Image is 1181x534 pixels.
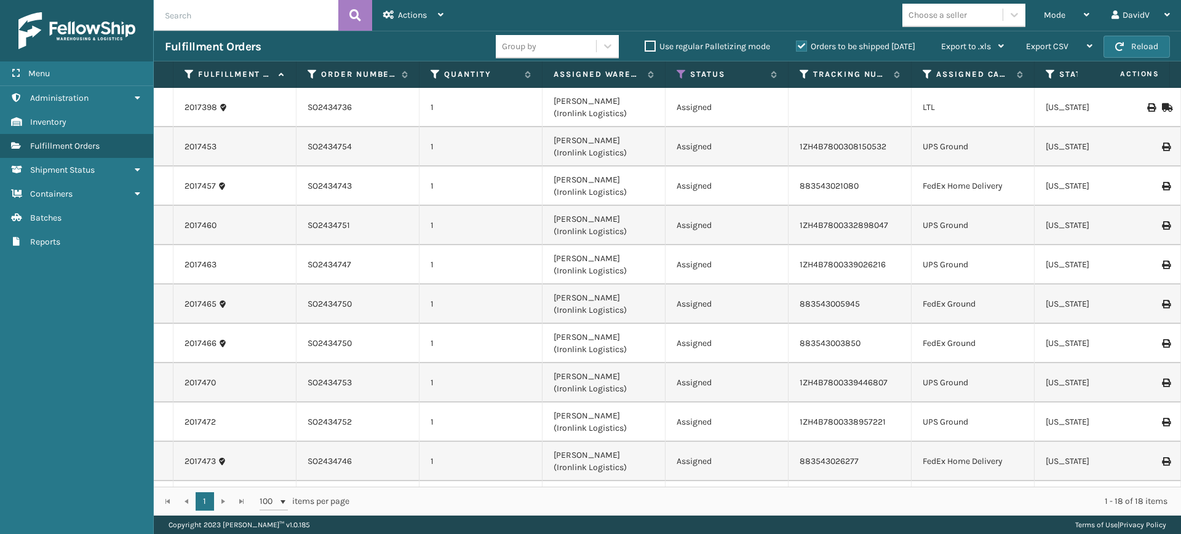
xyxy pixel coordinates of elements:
[1162,379,1169,387] i: Print Label
[30,237,60,247] span: Reports
[420,442,543,481] td: 1
[666,127,789,167] td: Assigned
[543,206,666,245] td: [PERSON_NAME] (Ironlink Logistics)
[420,402,543,442] td: 1
[296,481,420,520] td: SO2434755
[666,88,789,127] td: Assigned
[1147,103,1155,112] i: Print BOL
[185,416,216,428] a: 2017472
[420,481,543,520] td: 1
[1162,457,1169,466] i: Print Label
[543,442,666,481] td: [PERSON_NAME] (Ironlink Logistics)
[543,324,666,363] td: [PERSON_NAME] (Ironlink Logistics)
[260,492,349,511] span: items per page
[912,245,1035,285] td: UPS Ground
[543,481,666,520] td: [PERSON_NAME] (Ironlink Logistics)
[296,167,420,206] td: SO2434743
[912,127,1035,167] td: UPS Ground
[554,69,642,80] label: Assigned Warehouse
[321,69,396,80] label: Order Number
[30,213,62,223] span: Batches
[1119,520,1166,529] a: Privacy Policy
[941,41,991,52] span: Export to .xls
[1081,64,1167,84] span: Actions
[169,516,310,534] p: Copyright 2023 [PERSON_NAME]™ v 1.0.185
[912,285,1035,324] td: FedEx Ground
[800,377,888,388] a: 1ZH4B7800339446807
[543,285,666,324] td: [PERSON_NAME] (Ironlink Logistics)
[543,88,666,127] td: [PERSON_NAME] (Ironlink Logistics)
[185,337,217,350] a: 2017466
[185,180,216,192] a: 2017457
[666,363,789,402] td: Assigned
[800,299,860,309] a: 883543005945
[813,69,888,80] label: Tracking Number
[543,127,666,167] td: [PERSON_NAME] (Ironlink Logistics)
[367,495,1167,508] div: 1 - 18 of 18 items
[800,338,861,348] a: 883543003850
[1103,36,1170,58] button: Reload
[800,220,888,230] a: 1ZH4B7800332898047
[18,12,135,49] img: logo
[800,417,886,427] a: 1ZH4B7800338957221
[185,141,217,153] a: 2017453
[1035,245,1158,285] td: [US_STATE]
[543,363,666,402] td: [PERSON_NAME] (Ironlink Logistics)
[912,402,1035,442] td: UPS Ground
[666,245,789,285] td: Assigned
[800,259,886,270] a: 1ZH4B7800339026216
[296,363,420,402] td: SO2434753
[296,402,420,442] td: SO2434752
[690,69,765,80] label: Status
[1035,285,1158,324] td: [US_STATE]
[420,127,543,167] td: 1
[800,141,886,152] a: 1ZH4B7800308150532
[28,68,50,79] span: Menu
[296,206,420,245] td: SO2434751
[666,442,789,481] td: Assigned
[912,442,1035,481] td: FedEx Home Delivery
[666,402,789,442] td: Assigned
[1035,88,1158,127] td: [US_STATE]
[260,495,278,508] span: 100
[912,324,1035,363] td: FedEx Ground
[165,39,261,54] h3: Fulfillment Orders
[666,481,789,520] td: Assigned
[420,167,543,206] td: 1
[502,40,536,53] div: Group by
[1162,339,1169,348] i: Print Label
[196,492,214,511] a: 1
[420,88,543,127] td: 1
[796,41,915,52] label: Orders to be shipped [DATE]
[420,285,543,324] td: 1
[1162,143,1169,151] i: Print Label
[420,245,543,285] td: 1
[1035,442,1158,481] td: [US_STATE]
[296,285,420,324] td: SO2434750
[912,481,1035,520] td: UPS Ground
[912,88,1035,127] td: LTL
[543,167,666,206] td: [PERSON_NAME] (Ironlink Logistics)
[1162,418,1169,426] i: Print Label
[1162,182,1169,190] i: Print Label
[1162,300,1169,308] i: Print Label
[398,10,427,20] span: Actions
[1035,206,1158,245] td: [US_STATE]
[1162,103,1169,112] i: Mark as Shipped
[185,219,217,232] a: 2017460
[185,101,217,114] a: 2017398
[1035,127,1158,167] td: [US_STATE]
[1035,481,1158,520] td: [US_STATE]
[296,324,420,363] td: SO2434750
[30,117,66,127] span: Inventory
[1026,41,1068,52] span: Export CSV
[30,189,73,199] span: Containers
[198,69,272,80] label: Fulfillment Order Id
[296,245,420,285] td: SO2434747
[30,165,95,175] span: Shipment Status
[912,167,1035,206] td: FedEx Home Delivery
[666,285,789,324] td: Assigned
[420,206,543,245] td: 1
[1162,261,1169,269] i: Print Label
[800,456,859,466] a: 883543026277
